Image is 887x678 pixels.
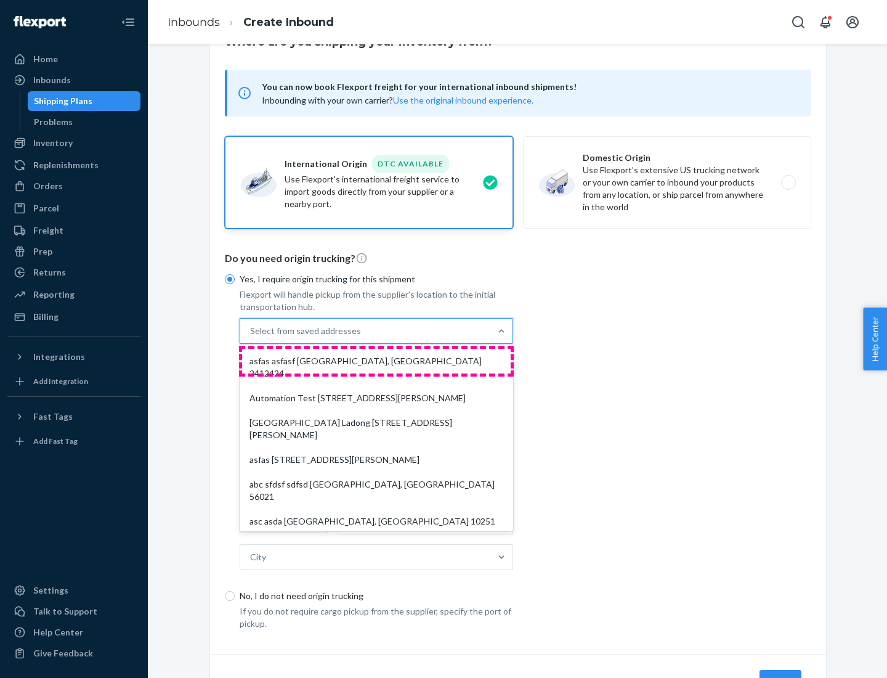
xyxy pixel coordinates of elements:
div: Add Integration [33,376,88,386]
button: Open notifications [813,10,838,35]
div: Integrations [33,351,85,363]
div: Home [33,53,58,65]
button: Help Center [863,308,887,370]
a: Home [7,49,140,69]
div: Prep [33,245,52,258]
p: If you do not require cargo pickup from the supplier, specify the port of pickup. [240,605,513,630]
span: You can now book Flexport freight for your international inbound shipments! [262,80,796,94]
div: Shipping Plans [34,95,92,107]
div: Talk to Support [33,605,97,618]
a: Inbounds [7,70,140,90]
a: Parcel [7,198,140,218]
p: Flexport will handle pickup from the supplier's location to the initial transportation hub. [240,288,513,313]
a: Shipping Plans [28,91,141,111]
p: Yes, I require origin trucking for this shipment [240,273,513,285]
div: [GEOGRAPHIC_DATA] Ladong [STREET_ADDRESS][PERSON_NAME] [242,410,511,447]
div: Billing [33,311,59,323]
button: Open Search Box [786,10,811,35]
a: Orders [7,176,140,196]
div: Add Fast Tag [33,436,78,446]
a: Add Integration [7,372,140,391]
div: asfas asfasf [GEOGRAPHIC_DATA], [GEOGRAPHIC_DATA] 2412424 [242,349,511,386]
a: Problems [28,112,141,132]
button: Give Feedback [7,643,140,663]
button: Close Navigation [116,10,140,35]
div: Fast Tags [33,410,73,423]
a: Settings [7,581,140,600]
div: Help Center [33,626,83,639]
button: Fast Tags [7,407,140,427]
div: Reporting [33,288,75,301]
a: Inbounds [168,15,220,29]
span: Inbounding with your own carrier? [262,95,533,105]
div: Inventory [33,137,73,149]
a: Returns [7,263,140,282]
a: Replenishments [7,155,140,175]
div: Automation Test [STREET_ADDRESS][PERSON_NAME] [242,386,511,410]
div: Orders [33,180,63,192]
a: Inventory [7,133,140,153]
div: Returns [33,266,66,279]
div: Settings [33,584,68,597]
div: Replenishments [33,159,99,171]
a: Add Fast Tag [7,431,140,451]
button: Use the original inbound experience. [393,94,533,107]
a: Create Inbound [243,15,334,29]
img: Flexport logo [14,16,66,28]
div: Problems [34,116,73,128]
a: Freight [7,221,140,240]
div: asc asda [GEOGRAPHIC_DATA], [GEOGRAPHIC_DATA] 10251 [242,509,511,534]
a: Billing [7,307,140,327]
div: abc sfdsf sdfsd [GEOGRAPHIC_DATA], [GEOGRAPHIC_DATA] 56021 [242,472,511,509]
input: No, I do not need origin trucking [225,591,235,601]
div: Inbounds [33,74,71,86]
div: Give Feedback [33,647,93,660]
div: Parcel [33,202,59,214]
a: Reporting [7,285,140,304]
ol: breadcrumbs [158,4,344,41]
a: Talk to Support [7,602,140,621]
p: Do you need origin trucking? [225,251,811,266]
a: Help Center [7,623,140,642]
a: Prep [7,242,140,261]
div: Freight [33,224,63,237]
div: Select from saved addresses [250,325,361,337]
input: Yes, I require origin trucking for this shipment [225,274,235,284]
button: Integrations [7,347,140,367]
p: No, I do not need origin trucking [240,590,513,602]
button: Open account menu [840,10,865,35]
div: asfas [STREET_ADDRESS][PERSON_NAME] [242,447,511,472]
div: City [250,551,266,563]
